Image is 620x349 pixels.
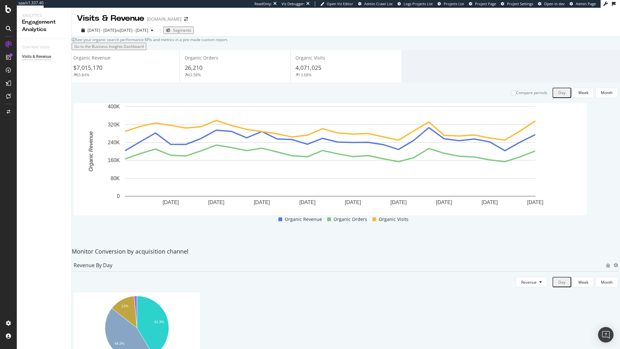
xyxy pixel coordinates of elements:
[436,199,452,205] text: [DATE]
[501,1,533,6] a: Project Settings
[76,37,620,42] div: See your organic search performance KPIs and metrics in a pre-made custom report.
[390,199,407,205] text: [DATE]
[163,27,194,34] button: Segments
[162,199,179,205] text: [DATE]
[298,72,312,78] div: 13.68%
[553,277,571,287] button: Day
[184,17,188,21] div: arrow-right-arrow-left
[364,1,393,6] span: Admin Crawl List
[22,13,66,18] div: Analytics
[595,277,618,287] button: Month
[88,131,94,171] text: Organic Revenue
[481,199,498,205] text: [DATE]
[345,199,361,205] text: [DATE]
[116,27,148,33] span: vs [DATE] - [DATE]
[22,44,56,51] a: Core Web Vitals
[73,55,110,61] span: Organic Revenue
[185,55,218,61] span: Organic Orders
[73,64,102,71] span: $7,015,170
[74,262,112,268] div: Revenue by Day
[254,1,272,6] div: ReadOnly:
[108,158,120,163] text: 160K
[254,199,270,205] text: [DATE]
[77,27,158,33] button: [DATE] - [DATE]vs[DATE] - [DATE]
[573,88,594,98] button: Week
[558,279,565,285] div: Day
[88,27,116,33] span: [DATE] - [DATE]
[544,1,565,6] span: Open in dev
[553,88,571,98] button: Day
[185,64,202,71] span: 26,210
[573,277,594,287] button: Week
[576,1,596,6] span: Admin Page
[469,1,496,6] a: Project Page
[601,90,613,95] div: Month
[320,1,353,6] a: Open Viz Editor
[285,215,322,223] span: Organic Revenue
[72,37,620,50] div: info banner
[475,1,496,6] span: Project Page
[358,1,393,6] a: Admin Crawl List
[578,90,588,95] div: Week
[282,1,305,6] div: Viz Debugger:
[22,53,51,60] div: Visits & Revenue
[74,103,587,215] svg: A chart.
[72,43,146,50] button: Go to the Business Insights Dashboard
[108,104,120,109] text: 400K
[114,342,124,345] text: 44.3%
[507,1,533,6] span: Project Settings
[570,1,596,6] a: Admin Page
[295,64,321,71] span: 4,071,025
[295,55,325,61] span: Organic Visits
[601,279,613,285] div: Month
[22,44,50,51] div: Core Web Vitals
[77,13,144,24] div: Visits & Revenue
[108,122,120,127] text: 320K
[147,16,181,22] div: [DOMAIN_NAME]
[379,215,408,223] span: Organic Visits
[108,140,120,145] text: 240K
[121,304,129,308] text: 13%
[404,1,433,6] span: Logs Projects List
[299,199,315,205] text: [DATE]
[606,263,610,268] div: bug
[327,1,353,6] span: Open Viz Editor
[208,199,224,205] text: [DATE]
[398,1,433,6] a: Logs Projects List
[444,1,464,6] span: Projects List
[111,175,120,181] text: 80K
[521,279,537,285] span: Revenue
[334,215,367,223] span: Organic Orders
[516,90,547,95] div: Compare periods
[598,327,614,343] div: Open Intercom Messenger
[22,18,66,33] div: Engagement Analytics
[154,320,164,324] text: 41.3%
[188,72,201,78] div: 43.58%
[578,279,588,285] div: Week
[76,72,89,78] div: 65.84%
[516,277,547,287] button: Revenue
[558,90,565,95] div: Day
[117,193,120,199] text: 0
[438,1,464,6] a: Projects List
[595,88,618,98] button: Month
[22,53,67,60] a: Visits & Revenue
[538,1,565,6] a: Open in dev
[173,27,191,33] span: Segments
[527,199,543,205] text: [DATE]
